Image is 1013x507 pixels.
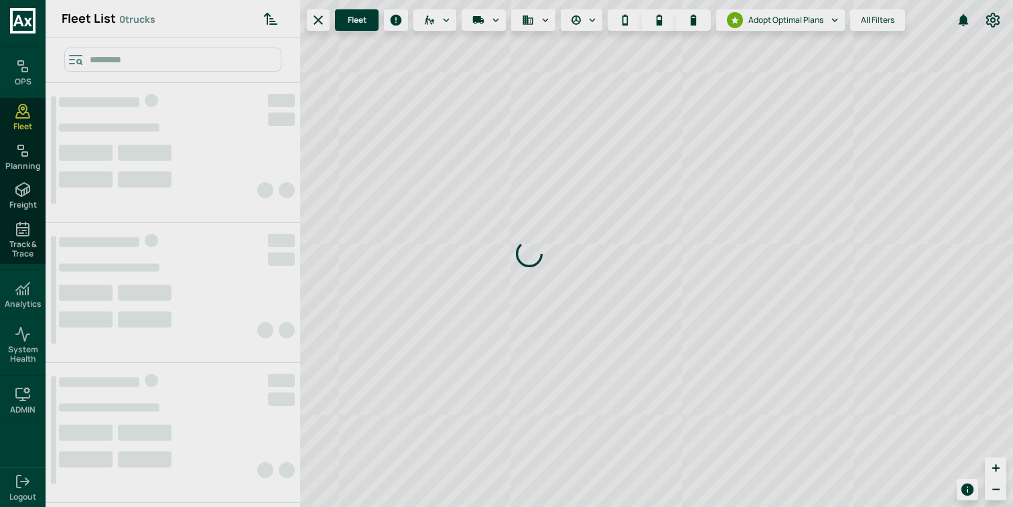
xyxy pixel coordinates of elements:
span: Logout [9,492,36,502]
span: System Health [3,345,43,364]
span: Planning [5,161,40,171]
span: Track & Trace [3,240,43,259]
span: Fleet [13,122,32,131]
h6: ADMIN [10,405,36,415]
span: Freight [9,200,37,210]
h6: OPS [15,77,31,86]
h6: Analytics [5,299,42,309]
